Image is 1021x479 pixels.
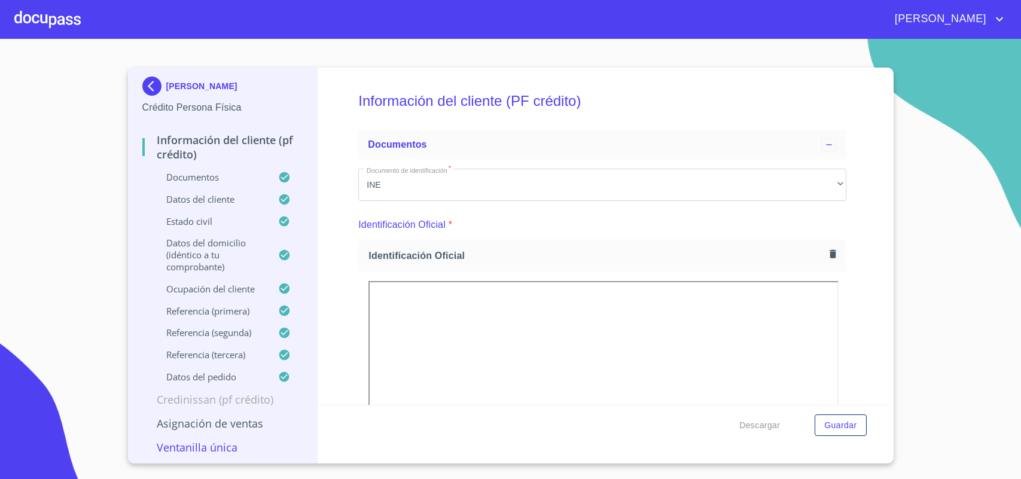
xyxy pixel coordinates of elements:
[142,77,166,96] img: Docupass spot blue
[358,218,446,232] p: Identificación Oficial
[142,327,279,338] p: Referencia (segunda)
[142,349,279,361] p: Referencia (tercera)
[886,10,992,29] span: [PERSON_NAME]
[142,193,279,205] p: Datos del cliente
[142,77,303,100] div: [PERSON_NAME]
[142,215,279,227] p: Estado Civil
[358,77,846,126] h5: Información del cliente (PF crédito)
[142,416,303,431] p: Asignación de Ventas
[824,418,857,433] span: Guardar
[739,418,780,433] span: Descargar
[166,81,237,91] p: [PERSON_NAME]
[142,371,279,383] p: Datos del pedido
[142,305,279,317] p: Referencia (primera)
[142,440,303,454] p: Ventanilla única
[142,171,279,183] p: Documentos
[142,100,303,115] p: Crédito Persona Física
[358,130,846,159] div: Documentos
[734,414,785,437] button: Descargar
[368,139,426,150] span: Documentos
[368,249,825,262] span: Identificación Oficial
[142,392,303,407] p: Credinissan (PF crédito)
[142,283,279,295] p: Ocupación del Cliente
[358,169,846,201] div: INE
[886,10,1007,29] button: account of current user
[142,133,303,161] p: Información del cliente (PF crédito)
[815,414,866,437] button: Guardar
[142,237,279,273] p: Datos del domicilio (idéntico a tu comprobante)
